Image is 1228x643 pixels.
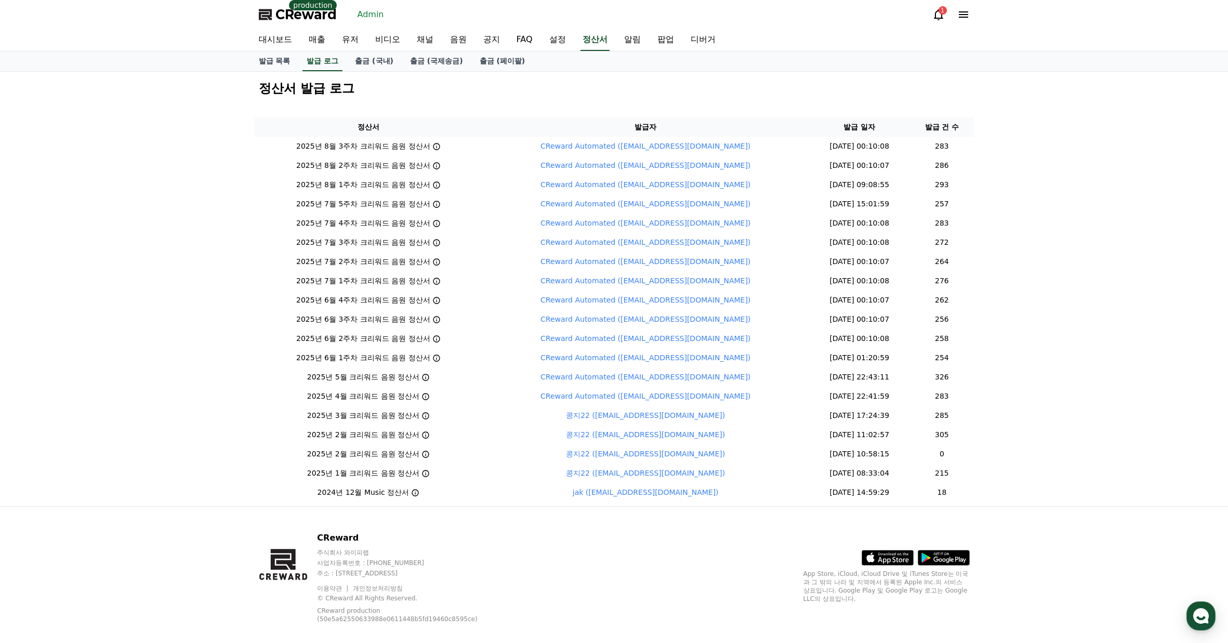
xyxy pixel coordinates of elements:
td: 286 [910,156,973,175]
p: 2025년 4월 크리워드 음원 정산서 [307,391,419,402]
p: 2025년 7월 2주차 크리워드 음원 정산서 [296,256,430,267]
a: CReward Automated ([EMAIL_ADDRESS][DOMAIN_NAME]) [540,353,750,362]
td: [DATE] 22:43:11 [809,368,910,387]
p: 2025년 8월 2주차 크리워드 음원 정산서 [296,160,430,171]
a: 홈 [3,330,69,356]
p: 2025년 7월 1주차 크리워드 음원 정산서 [296,275,430,286]
td: [DATE] 10:58:15 [809,444,910,464]
td: [DATE] 08:33:04 [809,464,910,483]
a: CReward Automated ([EMAIL_ADDRESS][DOMAIN_NAME]) [540,180,750,189]
a: 개인정보처리방침 [353,585,403,592]
td: 293 [910,175,973,194]
p: 2025년 7월 5주차 크리워드 음원 정산서 [296,199,430,209]
a: CReward Automated ([EMAIL_ADDRESS][DOMAIN_NAME]) [540,161,750,169]
span: 홈 [33,345,39,353]
a: 정산서 [580,29,610,51]
p: 2024년 12월 Music 정산서 [318,487,410,498]
span: CReward [275,6,337,23]
a: 출금 (국제송금) [402,51,471,71]
a: 설정 [134,330,200,356]
a: 설정 [541,29,574,51]
p: 2025년 6월 4주차 크리워드 음원 정산서 [296,295,430,306]
td: [DATE] 22:41:59 [809,387,910,406]
a: CReward Automated ([EMAIL_ADDRESS][DOMAIN_NAME]) [540,142,750,150]
td: 262 [910,291,973,310]
a: CReward Automated ([EMAIL_ADDRESS][DOMAIN_NAME]) [540,392,750,400]
td: 283 [910,387,973,406]
p: 2025년 5월 크리워드 음원 정산서 [307,372,419,383]
p: 2025년 1월 크리워드 음원 정산서 [307,468,419,479]
th: 정산서 [255,117,483,137]
p: © CReward All Rights Reserved. [317,594,499,602]
p: 2025년 3월 크리워드 음원 정산서 [307,410,419,421]
th: 발급 건 수 [910,117,973,137]
td: [DATE] 11:02:57 [809,425,910,444]
a: 디버거 [682,29,724,51]
td: [DATE] 00:10:08 [809,271,910,291]
a: 비디오 [367,29,408,51]
a: CReward Automated ([EMAIL_ADDRESS][DOMAIN_NAME]) [540,334,750,343]
a: CReward Automated ([EMAIL_ADDRESS][DOMAIN_NAME]) [540,200,750,208]
a: 콩지22 ([EMAIL_ADDRESS][DOMAIN_NAME]) [566,469,725,477]
a: 알림 [616,29,649,51]
td: 326 [910,368,973,387]
a: 이용약관 [317,585,350,592]
td: [DATE] 15:01:59 [809,194,910,214]
p: 주식회사 와이피랩 [317,548,499,557]
a: Admin [353,6,388,23]
p: 2025년 2월 크리워드 음원 정산서 [307,449,419,460]
td: [DATE] 09:08:55 [809,175,910,194]
td: 264 [910,252,973,271]
td: [DATE] 00:10:08 [809,137,910,156]
td: 0 [910,444,973,464]
a: 매출 [300,29,334,51]
a: 출금 (국내) [347,51,402,71]
td: [DATE] 00:10:08 [809,329,910,348]
p: App Store, iCloud, iCloud Drive 및 iTunes Store는 미국과 그 밖의 나라 및 지역에서 등록된 Apple Inc.의 서비스 상표입니다. Goo... [803,570,970,603]
a: CReward Automated ([EMAIL_ADDRESS][DOMAIN_NAME]) [540,238,750,246]
p: CReward production (50e5a62550633988e0611448b5fd19460c8595ce) [317,607,483,623]
a: CReward Automated ([EMAIL_ADDRESS][DOMAIN_NAME]) [540,315,750,323]
th: 발급 일자 [809,117,910,137]
td: 215 [910,464,973,483]
p: 2025년 8월 3주차 크리워드 음원 정산서 [296,141,430,152]
a: 대화 [69,330,134,356]
td: [DATE] 01:20:59 [809,348,910,368]
td: [DATE] 00:10:07 [809,156,910,175]
p: 2025년 8월 1주차 크리워드 음원 정산서 [296,179,430,190]
a: CReward Automated ([EMAIL_ADDRESS][DOMAIN_NAME]) [540,296,750,304]
td: [DATE] 00:10:07 [809,252,910,271]
a: 대시보드 [250,29,300,51]
a: 콩지22 ([EMAIL_ADDRESS][DOMAIN_NAME]) [566,411,725,419]
td: 258 [910,329,973,348]
p: 사업자등록번호 : [PHONE_NUMBER] [317,559,499,567]
a: 1 [932,8,945,21]
a: 팝업 [649,29,682,51]
a: 출금 (페이팔) [471,51,534,71]
p: 2025년 2월 크리워드 음원 정산서 [307,429,419,440]
p: 주소 : [STREET_ADDRESS] [317,569,499,578]
a: 유저 [334,29,367,51]
p: 2025년 6월 3주차 크리워드 음원 정산서 [296,314,430,325]
td: [DATE] 00:10:08 [809,233,910,252]
td: [DATE] 17:24:39 [809,406,910,425]
h2: 정산서 발급 로그 [259,80,970,97]
td: 18 [910,483,973,502]
td: 285 [910,406,973,425]
a: 발급 로그 [302,51,342,71]
span: 대화 [95,346,108,354]
td: 272 [910,233,973,252]
td: 256 [910,310,973,329]
a: 콩지22 ([EMAIL_ADDRESS][DOMAIN_NAME]) [566,450,725,458]
td: 305 [910,425,973,444]
p: 2025년 6월 2주차 크리워드 음원 정산서 [296,333,430,344]
a: FAQ [508,29,541,51]
a: jak ([EMAIL_ADDRESS][DOMAIN_NAME]) [573,488,719,496]
a: CReward Automated ([EMAIL_ADDRESS][DOMAIN_NAME]) [540,277,750,285]
th: 발급자 [482,117,809,137]
a: CReward Automated ([EMAIL_ADDRESS][DOMAIN_NAME]) [540,219,750,227]
p: 2025년 7월 3주차 크리워드 음원 정산서 [296,237,430,248]
td: 257 [910,194,973,214]
td: [DATE] 00:10:07 [809,291,910,310]
a: CReward Automated ([EMAIL_ADDRESS][DOMAIN_NAME]) [540,257,750,266]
